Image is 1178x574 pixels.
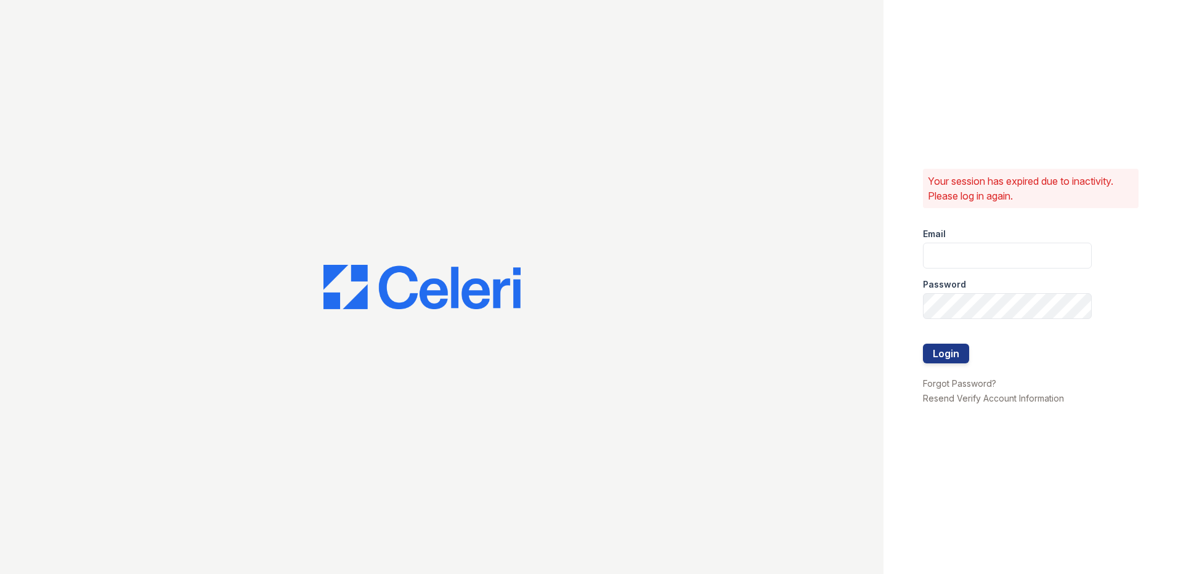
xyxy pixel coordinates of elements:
[323,265,521,309] img: CE_Logo_Blue-a8612792a0a2168367f1c8372b55b34899dd931a85d93a1a3d3e32e68fde9ad4.png
[923,278,966,291] label: Password
[923,228,946,240] label: Email
[923,378,996,389] a: Forgot Password?
[928,174,1134,203] p: Your session has expired due to inactivity. Please log in again.
[923,344,969,363] button: Login
[923,393,1064,403] a: Resend Verify Account Information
